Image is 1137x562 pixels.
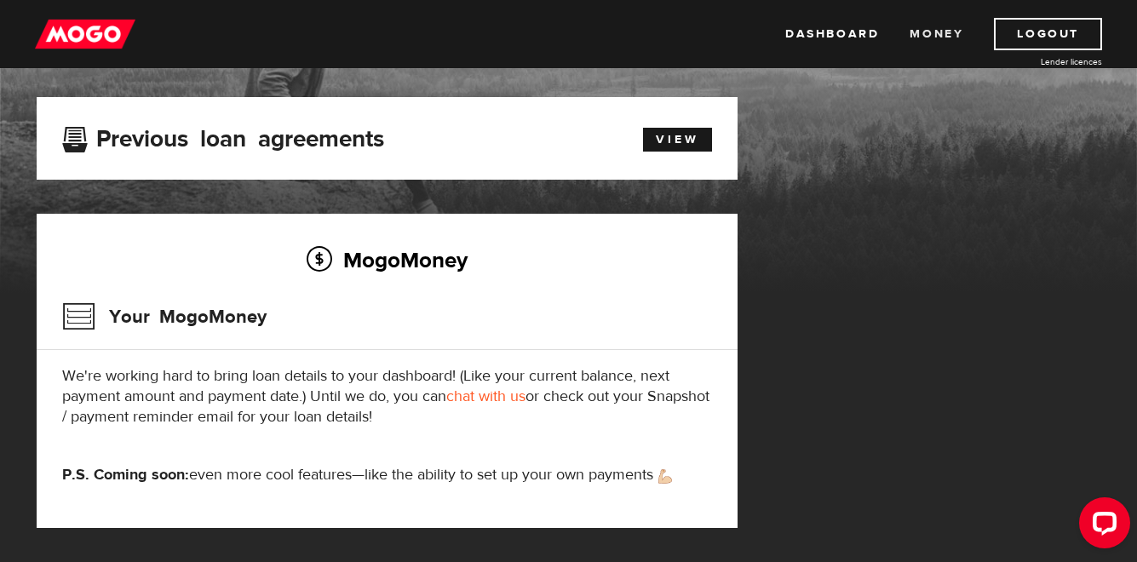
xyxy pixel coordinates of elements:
h3: Previous loan agreements [62,125,384,147]
a: Money [910,18,963,50]
a: Logout [994,18,1102,50]
iframe: LiveChat chat widget [1065,490,1137,562]
strong: P.S. Coming soon: [62,465,189,485]
a: View [643,128,712,152]
a: chat with us [446,387,525,406]
p: even more cool features—like the ability to set up your own payments [62,465,712,485]
h3: Your MogoMoney [62,295,267,339]
a: Dashboard [785,18,879,50]
h2: MogoMoney [62,242,712,278]
img: strong arm emoji [658,469,672,484]
a: Lender licences [974,55,1102,68]
img: mogo_logo-11ee424be714fa7cbb0f0f49df9e16ec.png [35,18,135,50]
p: We're working hard to bring loan details to your dashboard! (Like your current balance, next paym... [62,366,712,427]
